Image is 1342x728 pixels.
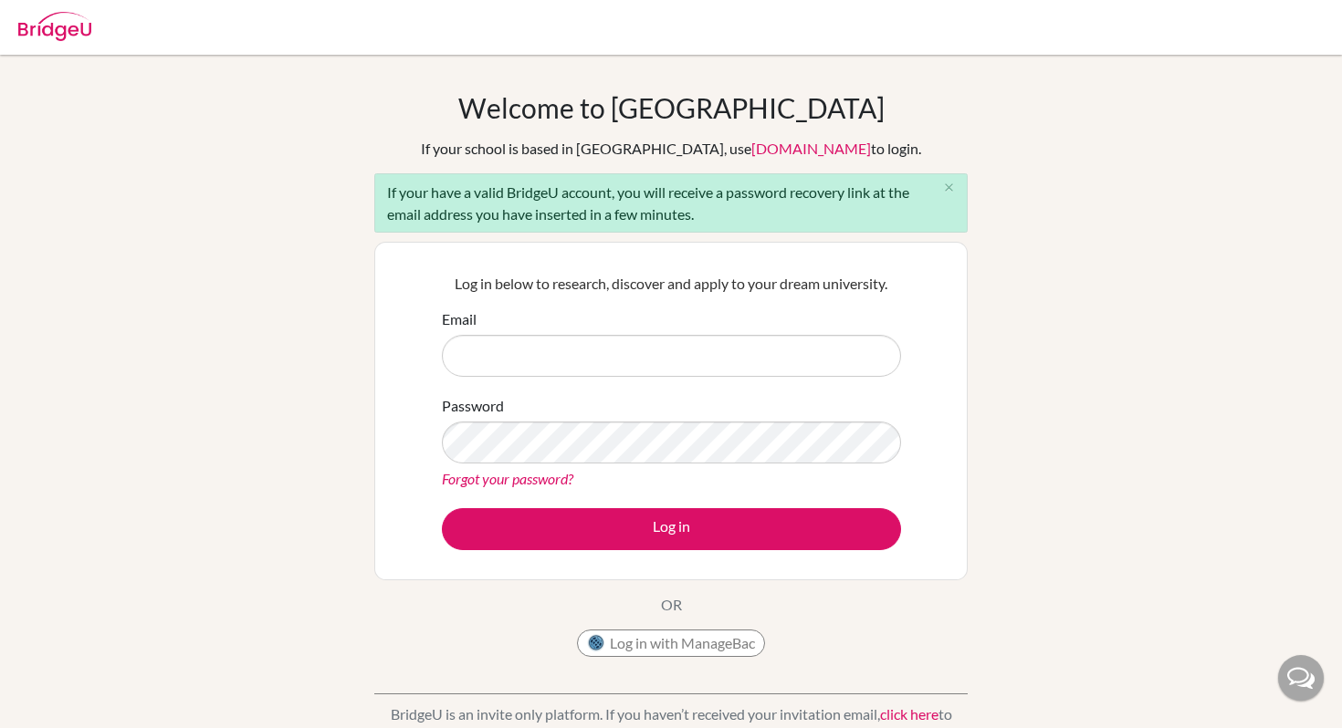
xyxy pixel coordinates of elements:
button: Log in with ManageBac [577,629,765,657]
a: click here [880,705,938,723]
div: If your school is based in [GEOGRAPHIC_DATA], use to login. [421,138,921,160]
button: Log in [442,508,901,550]
a: Forgot your password? [442,470,573,487]
img: Bridge-U [18,12,91,41]
i: close [942,181,956,194]
h1: Welcome to [GEOGRAPHIC_DATA] [458,91,885,124]
button: Close [930,174,967,202]
div: If your have a valid BridgeU account, you will receive a password recovery link at the email addr... [374,173,968,233]
a: [DOMAIN_NAME] [751,140,871,157]
label: Email [442,308,477,330]
label: Password [442,395,504,417]
p: OR [661,594,682,616]
p: Log in below to research, discover and apply to your dream university. [442,273,901,295]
